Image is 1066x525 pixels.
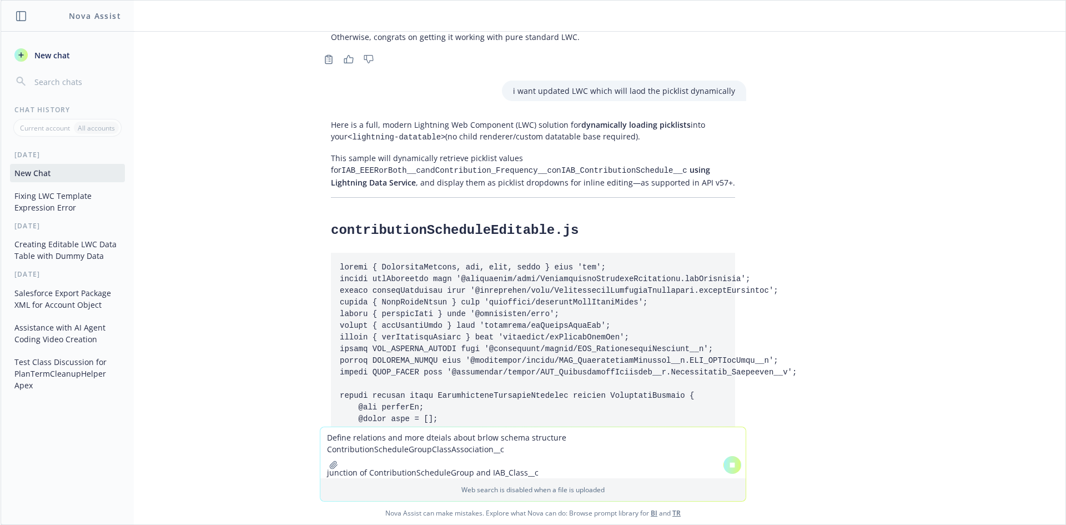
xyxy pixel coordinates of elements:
[348,133,445,142] code: <lightning-datatable>
[78,123,115,133] p: All accounts
[651,508,657,518] a: BI
[513,85,735,97] p: i want updated LWC which will laod the picklist dynamically
[10,45,125,65] button: New chat
[10,353,125,394] button: Test Class Discussion for PlanTermCleanupHelper Apex
[324,54,334,64] svg: Copy to clipboard
[672,508,681,518] a: TR
[32,49,70,61] span: New chat
[341,166,421,175] code: IAB_EEERorBoth__c
[1,105,134,114] div: Chat History
[1,221,134,231] div: [DATE]
[10,284,125,314] button: Salesforce Export Package XML for Account Object
[10,318,125,348] button: Assistance with AI Agent Coding Video Creation
[331,119,735,143] p: Here is a full, modern Lightning Web Component (LWC) solution for into your (no child renderer/cu...
[327,485,739,494] p: Web search is disabled when a file is uploaded
[32,74,120,89] input: Search chats
[1,269,134,279] div: [DATE]
[69,10,121,22] h1: Nova Assist
[10,235,125,265] button: Creating Editable LWC Data Table with Dummy Data
[5,502,1061,524] span: Nova Assist can make mistakes. Explore what Nova can do: Browse prompt library for and
[561,166,687,175] code: IAB_ContributionSchedule__c
[360,52,378,67] button: Thumbs down
[20,123,70,133] p: Current account
[331,223,579,238] code: contributionScheduleEditable.js
[10,187,125,217] button: Fixing LWC Template Expression Error
[10,164,125,182] button: New Chat
[1,150,134,159] div: [DATE]
[331,164,710,188] span: using Lightning Data Service
[581,119,691,130] span: dynamically loading picklists
[331,152,735,188] p: This sample will dynamically retrieve picklist values for and on , and display them as picklist d...
[435,166,552,175] code: Contribution_Frequency__c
